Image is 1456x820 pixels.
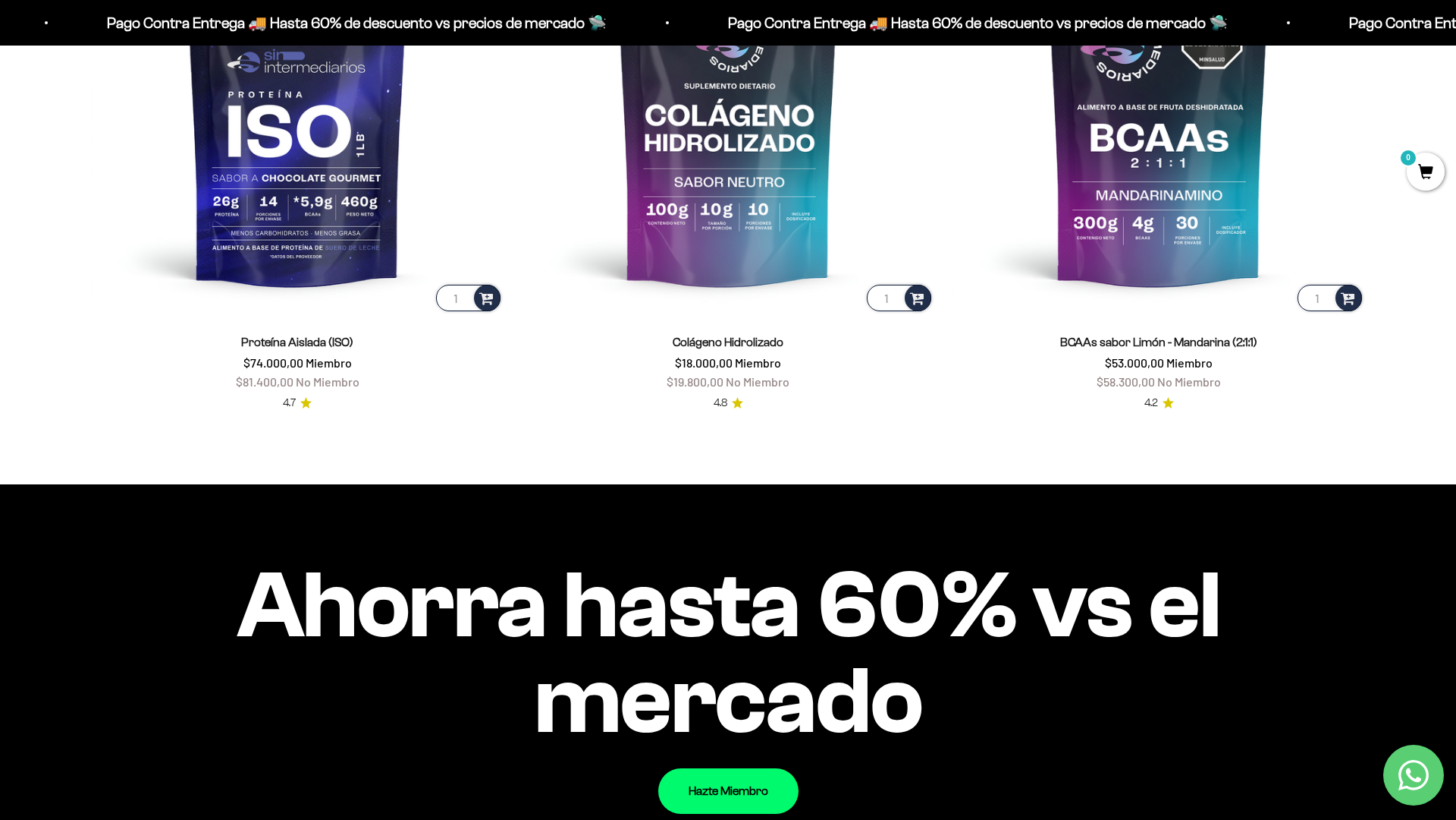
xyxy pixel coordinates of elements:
span: $74.000,00 [243,355,303,370]
a: 4.24.2 de 5.0 estrellas [1144,395,1174,412]
span: $53.000,00 [1105,355,1164,370]
span: $58.300,00 [1097,374,1155,389]
a: Colágeno Hidrolizado [673,336,783,348]
span: $18.000,00 [675,355,733,370]
a: Hazte Miembro [658,768,799,814]
span: 4.7 [283,395,296,412]
span: Miembro [735,355,781,370]
span: Miembro [306,355,352,370]
span: 4.2 [1144,395,1158,412]
a: 4.84.8 de 5.0 estrellas [714,395,743,412]
impact-text: Ahorra hasta 60% vs el mercado [91,557,1365,749]
mark: 0 [1399,149,1417,167]
span: No Miembro [296,374,359,389]
p: Pago Contra Entrega 🚚 Hasta 60% de descuento vs precios de mercado 🛸 [718,11,1218,35]
span: No Miembro [1157,374,1221,389]
p: Pago Contra Entrega 🚚 Hasta 60% de descuento vs precios de mercado 🛸 [97,11,597,35]
span: $19.800,00 [667,374,723,389]
a: BCAAs sabor Limón - Mandarina (2:1:1) [1060,336,1257,348]
a: 0 [1407,165,1445,181]
a: Proteína Aislada (ISO) [241,336,353,348]
span: 4.8 [714,395,727,412]
a: 4.74.7 de 5.0 estrellas [283,395,312,412]
span: Miembro [1166,355,1213,370]
span: $81.400,00 [236,374,293,389]
span: No Miembro [726,374,789,389]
